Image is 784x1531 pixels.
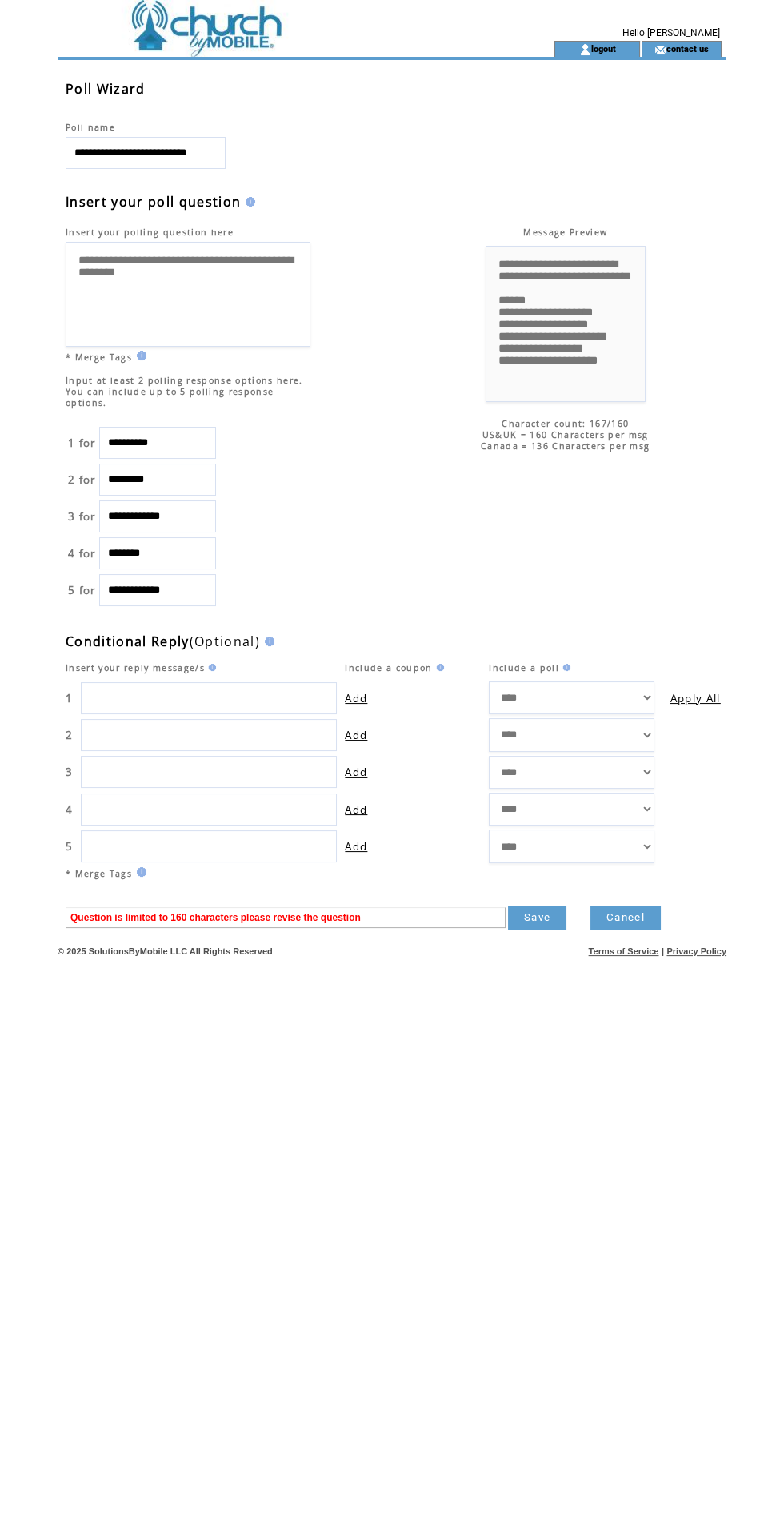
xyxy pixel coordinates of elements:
[66,386,274,408] span: You can include up to 5 polling response options.
[523,227,607,238] span: Message Preview
[508,906,566,930] a: Save
[66,352,132,363] span: * Merge Tags
[502,418,629,429] span: Character count: 167/160
[345,765,367,779] a: Add
[66,868,132,879] span: * Merge Tags
[66,691,73,705] span: 1
[345,728,367,742] a: Add
[589,946,659,956] a: Terms of Service
[66,193,241,211] span: Insert your poll question
[66,802,73,817] span: 4
[66,227,234,238] span: Insert your polling question here
[591,43,616,54] a: logout
[66,765,73,779] span: 3
[666,43,709,54] a: contact us
[66,122,115,133] span: Poll name
[66,80,146,98] span: Poll Wizard
[66,633,190,650] b: Conditional Reply
[666,946,726,956] a: Privacy Policy
[559,664,570,671] img: help.gif
[670,691,721,705] a: Apply All
[66,375,307,386] span: Input at least 2 polling response options here.
[66,728,73,742] span: 2
[345,662,432,673] span: Include a coupon
[241,197,255,207] img: help.gif
[132,867,146,877] img: help.gif
[654,43,666,56] img: contact_us_icon.gif
[68,509,96,524] span: 3 for
[68,583,96,597] span: 5 for
[489,662,559,673] span: Include a poll
[482,429,649,440] span: US&UK = 160 Characters per msg
[481,440,650,452] span: Canada = 136 Characters per msg
[433,664,444,671] img: help.gif
[205,664,216,671] img: help.gif
[622,27,720,38] span: Hello [PERSON_NAME]
[66,662,205,673] span: Insert your reply message/s
[58,946,273,956] span: © 2025 SolutionsByMobile LLC All Rights Reserved
[68,546,96,561] span: 4 for
[579,43,591,56] img: account_icon.gif
[590,906,661,930] a: Cancel
[66,839,73,854] span: 5
[68,472,96,487] span: 2 for
[68,436,96,450] span: 1 for
[345,839,367,854] a: Add
[132,351,146,360] img: help.gif
[260,637,274,646] img: help.gif
[66,907,506,928] span: Question is limited to 160 characters please revise the question
[345,691,367,705] a: Add
[66,633,260,650] span: (Optional)
[662,946,664,956] span: |
[345,802,367,817] a: Add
